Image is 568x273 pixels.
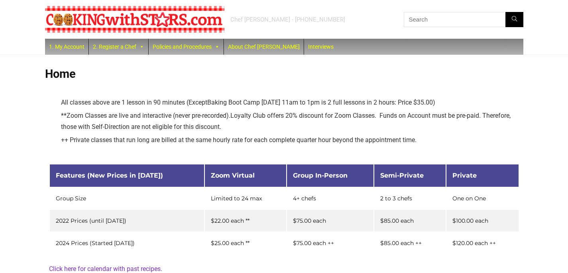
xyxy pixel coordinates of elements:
div: $85.00 each ++ [380,240,440,246]
div: 2024 Prices (Started [DATE]) [56,240,198,246]
li: ** Loyalty Club offers 20% discount for Zoom Classes. Funds on Account must be pre-paid. Therefor... [61,110,519,133]
div: 4+ chefs [293,196,367,201]
div: $75.00 each ++ [293,240,367,246]
a: 2. Register a Chef [89,39,148,55]
div: Limited to 24 max [211,196,281,201]
span: Zoom Virtual [211,172,255,179]
div: One on One [452,196,512,201]
div: Chef [PERSON_NAME] - [PHONE_NUMBER] [230,16,345,24]
span: Features (New Prices in [DATE]) [56,172,163,179]
div: $120.00 each ++ [452,240,512,246]
span: Semi-Private [380,172,424,179]
button: Search [505,12,523,27]
span: Zoom Classes are live and interactive (never pre-recorded). [67,112,230,119]
div: $75.00 each [293,218,367,224]
a: About Chef [PERSON_NAME] [224,39,304,55]
div: 2022 Prices (until [DATE]) [56,218,198,224]
li: All classes above are 1 lesson in 90 minutes (Except [61,97,519,108]
img: Chef Paula's Cooking With Stars [45,6,224,33]
div: 2 to 3 chefs [380,196,440,201]
span: Baking Boot Camp [DATE] 11am to 1pm is 2 full lessons in 2 hours: Price $35.00) [207,99,435,106]
h1: Home [45,67,523,81]
a: Click here for calendar with past recipes. [49,265,162,273]
div: $100.00 each [452,218,512,224]
div: $85.00 each [380,218,440,224]
div: Group Size [56,196,198,201]
div: $25.00 each ** [211,240,281,246]
input: Search [404,12,523,27]
div: $22.00 each ** [211,218,281,224]
a: Policies and Procedures [149,39,224,55]
span: Group In-Person [293,172,348,179]
a: 1. My Account [45,39,88,55]
li: ++ Private classes that run long are billed at the same hourly rate for each complete quarter hou... [61,135,519,146]
span: Private [452,172,477,179]
a: Interviews [304,39,338,55]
